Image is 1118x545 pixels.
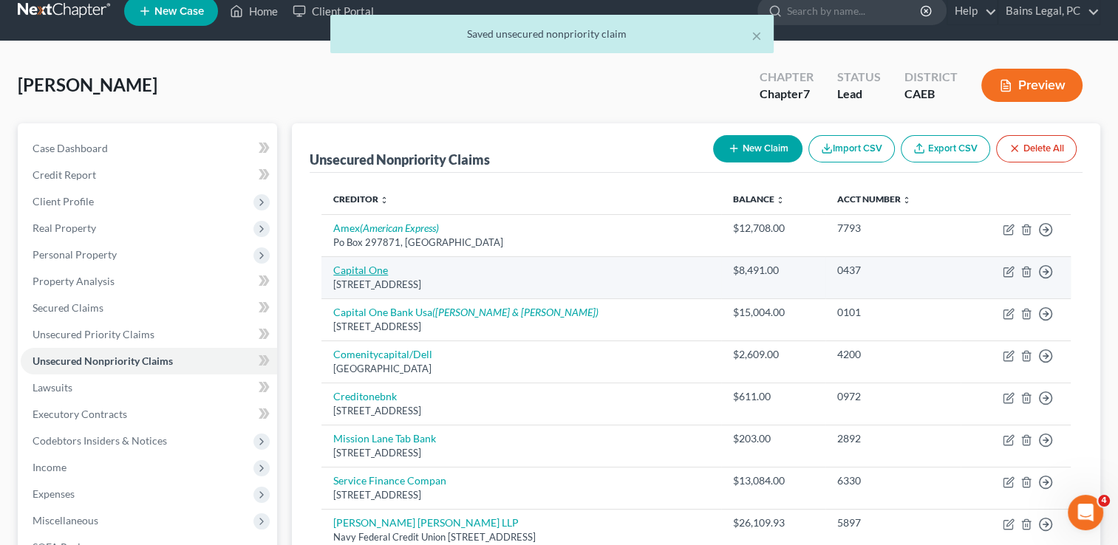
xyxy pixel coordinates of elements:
div: Status [837,69,881,86]
div: [STREET_ADDRESS] [333,278,709,292]
div: Chapter [760,69,814,86]
i: unfold_more [902,196,911,205]
div: Navy Federal Credit Union [STREET_ADDRESS] [333,530,709,544]
span: Secured Claims [33,301,103,314]
a: Property Analysis [21,268,277,295]
div: District [904,69,958,86]
a: Acct Number unfold_more [837,193,911,205]
button: Delete All [996,135,1077,162]
button: New Claim [713,135,802,162]
button: Preview [981,69,1083,102]
div: 5897 [837,515,949,530]
a: Secured Claims [21,295,277,321]
div: [STREET_ADDRESS] [333,320,709,334]
div: [STREET_ADDRESS] [333,488,709,502]
span: Case Dashboard [33,142,108,154]
span: Unsecured Nonpriority Claims [33,354,173,367]
div: [GEOGRAPHIC_DATA] [333,362,709,376]
span: Income [33,461,67,473]
i: ([PERSON_NAME] & [PERSON_NAME]) [432,306,599,318]
span: 4 [1098,495,1110,507]
span: Personal Property [33,248,117,261]
div: $26,109.93 [733,515,814,530]
a: Mission Lane Tab Bank [333,432,436,445]
i: unfold_more [776,196,785,205]
div: [STREET_ADDRESS] [333,404,709,418]
a: Unsecured Priority Claims [21,321,277,348]
div: $2,609.00 [733,347,814,362]
a: Credit Report [21,162,277,188]
div: Saved unsecured nonpriority claim [342,27,762,41]
a: Creditor unfold_more [333,193,389,205]
a: Capital One Bank Usa([PERSON_NAME] & [PERSON_NAME]) [333,306,599,318]
div: 7793 [837,221,949,236]
div: $15,004.00 [733,305,814,320]
a: Service Finance Compan [333,474,446,487]
span: [PERSON_NAME] [18,74,157,95]
span: Client Profile [33,195,94,208]
div: $8,491.00 [733,263,814,278]
span: Lawsuits [33,381,72,394]
iframe: Intercom live chat [1068,495,1103,530]
span: 7 [803,86,810,100]
span: Real Property [33,222,96,234]
div: CAEB [904,86,958,103]
div: 2892 [837,431,949,446]
a: Amex(American Express) [333,222,439,234]
span: Property Analysis [33,275,115,287]
a: Case Dashboard [21,135,277,162]
a: Capital One [333,264,388,276]
i: unfold_more [380,196,389,205]
div: [STREET_ADDRESS] [333,446,709,460]
span: Executory Contracts [33,408,127,420]
span: Miscellaneous [33,514,98,527]
div: 0972 [837,389,949,404]
a: Comenitycapital/Dell [333,348,432,360]
div: $203.00 [733,431,814,446]
a: Unsecured Nonpriority Claims [21,348,277,374]
span: Codebtors Insiders & Notices [33,434,167,447]
div: 6330 [837,473,949,488]
button: Import CSV [808,135,895,162]
button: × [751,27,762,44]
a: Executory Contracts [21,401,277,428]
a: Creditonebnk [333,390,397,402]
div: $13,084.00 [733,473,814,488]
i: (American Express) [360,222,439,234]
span: Unsecured Priority Claims [33,328,154,340]
span: New Case [154,6,204,17]
a: Balance unfold_more [733,193,785,205]
div: 0101 [837,305,949,320]
div: Lead [837,86,881,103]
div: Po Box 297871, [GEOGRAPHIC_DATA] [333,236,709,250]
div: $611.00 [733,389,814,404]
a: Export CSV [901,135,990,162]
div: Chapter [760,86,814,103]
span: Credit Report [33,168,96,181]
div: $12,708.00 [733,221,814,236]
div: 0437 [837,263,949,278]
div: Unsecured Nonpriority Claims [310,151,490,168]
a: Lawsuits [21,374,277,401]
span: Expenses [33,487,75,500]
div: 4200 [837,347,949,362]
a: [PERSON_NAME] [PERSON_NAME] LLP [333,516,519,529]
